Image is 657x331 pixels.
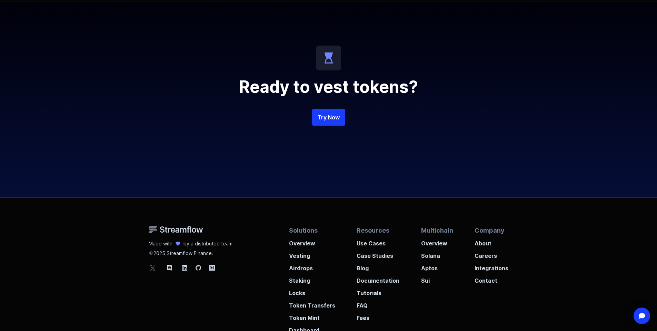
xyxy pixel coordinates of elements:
a: Integrations [475,260,508,272]
a: About [475,235,508,247]
p: by a distributed team. [183,240,234,247]
img: icon [316,46,341,70]
a: Try Now [312,109,345,126]
a: Documentation [357,272,399,285]
a: Case Studies [357,247,399,260]
p: 2025 Streamflow Finance. [149,247,234,257]
div: Open Intercom Messenger [634,308,650,324]
a: Fees [357,310,399,322]
a: Careers [475,247,508,260]
a: Blog [357,260,399,272]
img: Streamflow Logo [149,226,203,233]
a: Overview [289,235,335,247]
p: Made with [149,240,172,247]
a: Sui [421,272,453,285]
a: Use Cases [357,235,399,247]
a: Solana [421,247,453,260]
p: Resources [357,226,399,235]
a: Airdrops [289,260,335,272]
a: Tutorials [357,285,399,297]
a: Vesting [289,247,335,260]
a: FAQ [357,297,399,310]
p: Solutions [289,226,335,235]
a: Locks [289,285,335,297]
a: Contact [475,272,508,285]
p: Company [475,226,508,235]
h2: Ready to vest tokens? [163,79,494,95]
a: Aptos [421,260,453,272]
p: Multichain [421,226,453,235]
a: Token Mint [289,310,335,322]
a: Overview [421,235,453,247]
a: Token Transfers [289,297,335,310]
a: Staking [289,272,335,285]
